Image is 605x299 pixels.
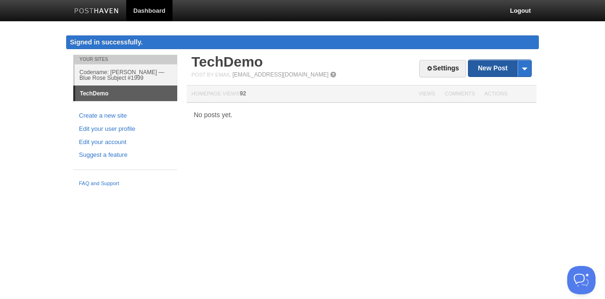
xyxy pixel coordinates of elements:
[191,72,231,77] span: Post by Email
[187,111,536,118] div: No posts yet.
[414,85,440,103] th: Views
[468,60,531,77] a: New Post
[240,90,246,97] span: 92
[75,64,177,85] a: Codename: [PERSON_NAME] — Blue Rose Subject #1999
[187,85,414,103] th: Homepage Views
[66,35,539,49] div: Signed in successfully.
[79,179,172,188] a: FAQ and Support
[419,60,466,77] a: Settings
[79,111,172,121] a: Create a new site
[79,137,172,147] a: Edit your account
[79,150,172,160] a: Suggest a feature
[233,71,328,78] a: [EMAIL_ADDRESS][DOMAIN_NAME]
[75,86,177,101] a: TechDemo
[74,8,119,15] img: Posthaven-bar
[73,55,177,64] li: Your Sites
[440,85,480,103] th: Comments
[191,54,263,69] a: TechDemo
[567,266,596,294] iframe: Help Scout Beacon - Open
[79,124,172,134] a: Edit your user profile
[480,85,536,103] th: Actions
